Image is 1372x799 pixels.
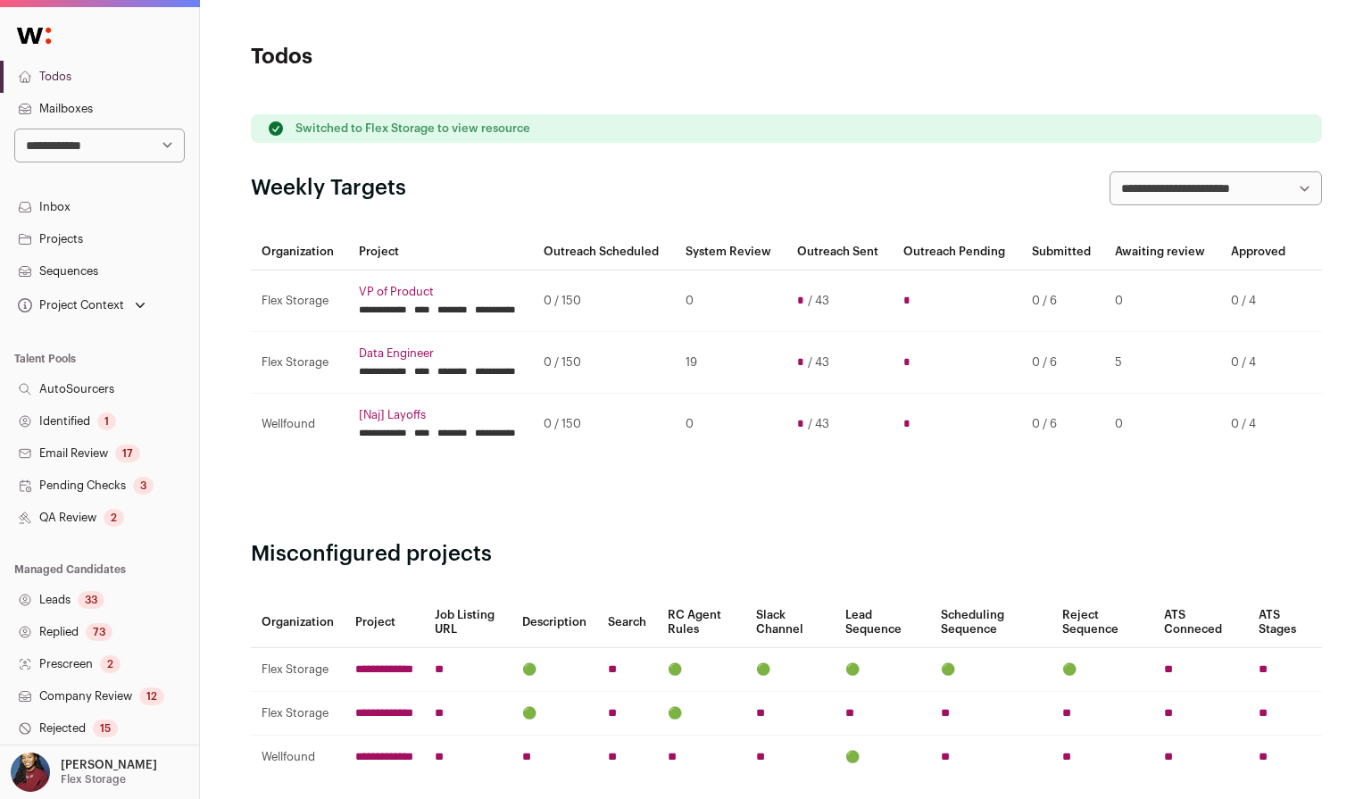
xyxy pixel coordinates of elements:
td: 0 / 6 [1021,332,1105,394]
div: 2 [104,509,124,527]
th: Search [597,597,657,648]
img: Wellfound [7,18,61,54]
td: 0 / 150 [533,270,675,332]
td: 0 / 6 [1021,270,1105,332]
div: 1 [97,412,116,430]
td: 🟢 [511,692,597,736]
th: System Review [675,234,786,270]
button: Open dropdown [14,293,149,318]
th: Organization [251,597,345,648]
th: Outreach Scheduled [533,234,675,270]
td: 0 / 150 [533,332,675,394]
td: 0 / 4 [1220,270,1299,332]
div: 73 [86,623,112,641]
td: Wellfound [251,736,345,779]
td: 🟢 [835,736,930,779]
td: 🟢 [745,648,834,692]
a: [Naj] Layoffs [359,408,523,422]
td: Flex Storage [251,332,348,394]
a: VP of Product [359,285,523,299]
div: Project Context [14,298,124,312]
th: RC Agent Rules [657,597,745,648]
h2: Misconfigured projects [251,540,1322,569]
td: 0 / 150 [533,394,675,455]
th: Slack Channel [745,597,834,648]
th: Approved [1220,234,1299,270]
th: ATS Conneced [1153,597,1248,648]
td: 0 / 4 [1220,332,1299,394]
th: Submitted [1021,234,1105,270]
span: / 43 [808,417,829,431]
th: Project [345,597,424,648]
div: 3 [133,477,154,495]
th: Organization [251,234,348,270]
td: 5 [1104,332,1220,394]
td: 🟢 [657,692,745,736]
div: 15 [93,720,118,737]
td: 🟢 [657,648,745,692]
h2: Weekly Targets [251,174,406,203]
td: 0 [675,394,786,455]
div: 17 [115,445,140,462]
td: 🟢 [1052,648,1153,692]
td: 0 [675,270,786,332]
p: [PERSON_NAME] [61,758,157,772]
td: 🟢 [511,648,597,692]
th: Outreach Sent [786,234,893,270]
th: Reject Sequence [1052,597,1153,648]
th: Outreach Pending [893,234,1020,270]
td: 19 [675,332,786,394]
div: 33 [78,591,104,609]
td: 0 / 4 [1220,394,1299,455]
th: ATS Stages [1248,597,1322,648]
td: 0 [1104,270,1220,332]
th: Job Listing URL [424,597,512,648]
span: / 43 [808,294,829,308]
th: Lead Sequence [835,597,930,648]
td: Wellfound [251,394,348,455]
td: 🟢 [930,648,1052,692]
a: Data Engineer [359,346,523,361]
th: Awaiting review [1104,234,1220,270]
span: / 43 [808,355,829,370]
img: 10010497-medium_jpg [11,753,50,792]
th: Scheduling Sequence [930,597,1052,648]
td: 0 / 6 [1021,394,1105,455]
th: Project [348,234,534,270]
div: 12 [139,687,164,705]
div: 2 [100,655,121,673]
p: Flex Storage [61,772,126,787]
td: Flex Storage [251,648,345,692]
td: 0 [1104,394,1220,455]
td: Flex Storage [251,692,345,736]
button: Open dropdown [7,753,161,792]
th: Description [511,597,597,648]
h1: Todos [251,43,608,71]
td: Flex Storage [251,270,348,332]
p: Switched to Flex Storage to view resource [295,121,530,136]
td: 🟢 [835,648,930,692]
